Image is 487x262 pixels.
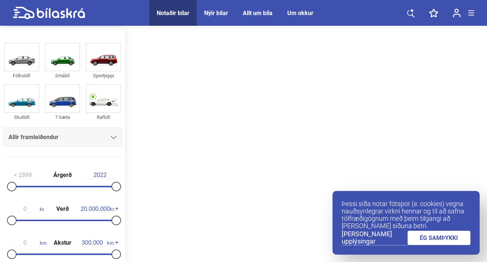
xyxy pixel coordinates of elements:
span: Verð [54,206,71,212]
div: Fólksbíll [4,71,39,80]
a: ÉG SAMÞYKKI [408,231,471,245]
span: km. [78,240,115,246]
div: 7 Sæta [45,113,80,121]
div: Sportjeppi [86,71,121,80]
a: Allt um bíla [243,10,273,17]
div: Rafbíll [86,113,121,121]
div: Skutbíll [4,113,39,121]
span: Akstur [52,240,73,246]
span: Árgerð [51,172,74,178]
div: Smábíl [45,71,80,80]
a: [PERSON_NAME] upplýsingar [342,230,408,245]
span: kr. [10,206,45,212]
a: Um okkur [287,10,313,17]
span: km. [10,240,47,246]
span: Allir framleiðendur [8,132,58,142]
img: user-login.svg [453,8,461,18]
a: Nýir bílar [204,10,228,17]
a: Notaðir bílar [157,10,189,17]
span: kr. [81,206,115,212]
p: Þessi síða notar fótspor (e. cookies) vegna nauðsynlegrar virkni hennar og til að safna tölfræðig... [342,200,470,230]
